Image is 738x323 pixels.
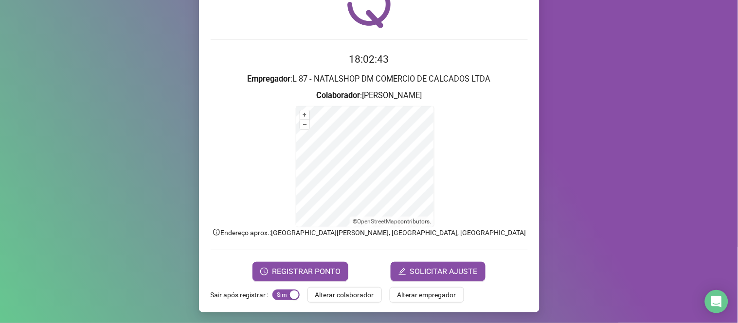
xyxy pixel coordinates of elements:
[315,289,374,300] span: Alterar colaborador
[307,287,382,303] button: Alterar colaborador
[211,227,528,238] p: Endereço aprox. : [GEOGRAPHIC_DATA][PERSON_NAME], [GEOGRAPHIC_DATA], [GEOGRAPHIC_DATA]
[705,290,728,313] div: Open Intercom Messenger
[212,228,221,237] span: info-circle
[211,73,528,85] h3: : L 87 - NATALSHOP DM COMERCIO DE CALCADOS LTDA
[410,266,478,277] span: SOLICITAR AJUSTE
[353,218,431,225] li: © contributors.
[397,289,456,300] span: Alterar empregador
[272,266,341,277] span: REGISTRAR PONTO
[248,74,291,84] strong: Empregador
[398,268,406,275] span: edit
[349,53,389,65] time: 18:02:43
[316,91,360,100] strong: Colaborador
[260,268,268,275] span: clock-circle
[300,110,309,119] button: +
[357,218,397,225] a: OpenStreetMap
[300,120,309,129] button: –
[211,89,528,102] h3: : [PERSON_NAME]
[391,262,486,281] button: editSOLICITAR AJUSTE
[211,287,272,303] label: Sair após registrar
[252,262,348,281] button: REGISTRAR PONTO
[390,287,464,303] button: Alterar empregador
